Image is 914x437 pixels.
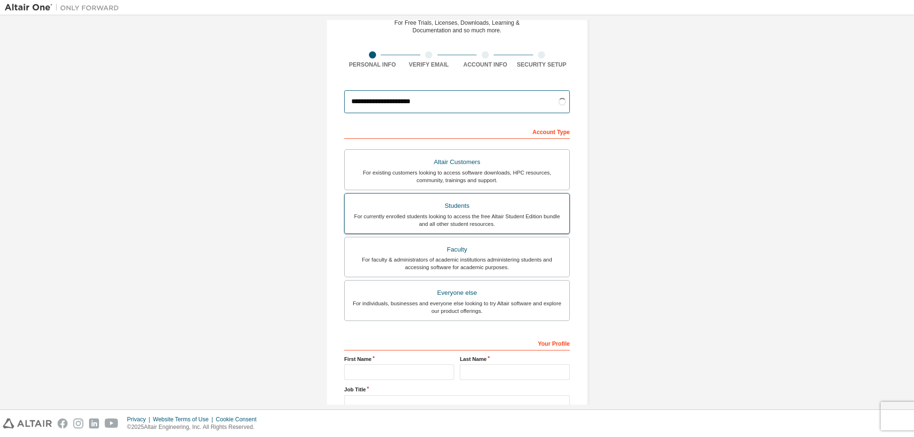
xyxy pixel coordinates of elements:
div: For faculty & administrators of academic institutions administering students and accessing softwa... [350,256,564,271]
img: facebook.svg [58,418,68,428]
div: Account Type [344,124,570,139]
div: Security Setup [514,61,570,68]
label: First Name [344,355,454,363]
div: Students [350,199,564,213]
img: Altair One [5,3,124,12]
div: Faculty [350,243,564,256]
div: Verify Email [401,61,457,68]
div: For existing customers looking to access software downloads, HPC resources, community, trainings ... [350,169,564,184]
div: For currently enrolled students looking to access the free Altair Student Edition bundle and all ... [350,213,564,228]
div: Everyone else [350,286,564,300]
label: Last Name [460,355,570,363]
div: Website Terms of Use [153,416,216,423]
div: Account Info [457,61,514,68]
div: Your Profile [344,335,570,350]
div: For individuals, businesses and everyone else looking to try Altair software and explore our prod... [350,300,564,315]
p: © 2025 Altair Engineering, Inc. All Rights Reserved. [127,423,262,431]
img: youtube.svg [105,418,119,428]
div: Privacy [127,416,153,423]
img: instagram.svg [73,418,83,428]
div: Cookie Consent [216,416,262,423]
img: altair_logo.svg [3,418,52,428]
div: Altair Customers [350,155,564,169]
div: Personal Info [344,61,401,68]
div: For Free Trials, Licenses, Downloads, Learning & Documentation and so much more. [395,19,520,34]
label: Job Title [344,386,570,393]
img: linkedin.svg [89,418,99,428]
